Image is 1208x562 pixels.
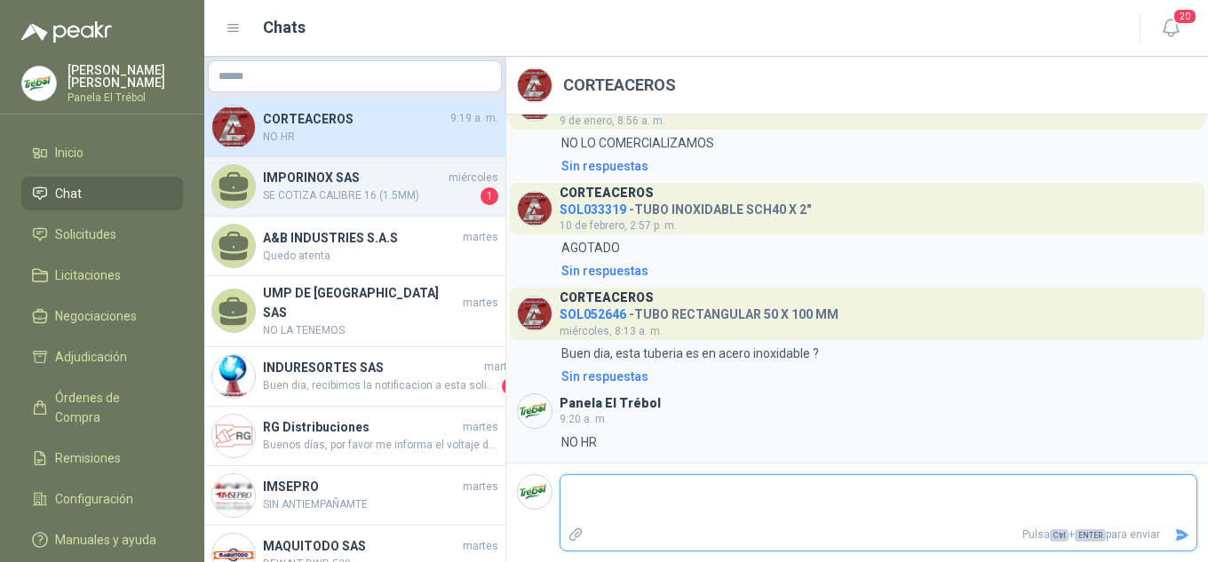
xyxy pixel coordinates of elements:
[204,217,505,276] a: A&B INDUSTRIES S.A.SmartesQuedo atenta
[263,358,481,377] h4: INDURESORTES SAS
[591,519,1168,550] p: Pulsa + para enviar
[263,417,459,437] h4: RG Distribuciones
[22,67,56,100] img: Company Logo
[1075,529,1106,542] span: ENTER
[204,347,505,407] a: Company LogoINDURESORTES SASmartesBuen dia, recibimos la notificacion a esta solicitud de los res...
[263,168,445,187] h4: IMPORINOX SAS
[55,225,116,244] span: Solicitudes
[558,156,1197,176] a: Sin respuestas
[263,437,498,454] span: Buenos días, por favor me informa el voltaje de la bobina
[560,202,626,217] span: SOL033319
[518,394,552,428] img: Company Logo
[463,295,498,312] span: martes
[21,340,183,374] a: Adjudicación
[561,238,620,257] p: AGOTADO
[55,306,137,326] span: Negociaciones
[68,64,183,89] p: [PERSON_NAME] [PERSON_NAME]
[463,229,498,246] span: martes
[263,536,459,556] h4: MAQUITODO SAS
[560,399,661,408] h3: Panela El Trébol
[21,381,183,434] a: Órdenes de Compra
[263,109,447,129] h4: CORTEACEROS
[263,377,498,395] span: Buen dia, recibimos la notificacion a esta solicitud de los resortes de tiro vagon 3/8, nos colab...
[1167,519,1196,550] button: Enviar
[518,68,552,102] img: Company Logo
[263,477,459,496] h4: IMSEPRO
[560,198,811,215] h4: - TUBO INOXIDABLE SCH40 X 2"
[560,303,838,320] h4: - TUBO RECTANGULAR 50 X 100 MM
[1172,8,1197,25] span: 20
[21,258,183,292] a: Licitaciones
[518,475,552,509] img: Company Logo
[560,325,663,337] span: miércoles, 8:13 a. m.
[1050,529,1069,542] span: Ctrl
[449,170,498,186] span: miércoles
[1155,12,1187,44] button: 20
[518,192,552,226] img: Company Logo
[561,432,597,452] p: NO HR
[563,73,676,98] h2: CORTEACEROS
[561,133,714,153] p: NO LO COMERCIALIZAMOS
[204,157,505,217] a: IMPORINOX SASmiércolesSE COTIZA CALIBRE 16 (1.5MM)1
[560,188,654,198] h3: CORTEACEROS
[55,448,121,468] span: Remisiones
[55,143,83,162] span: Inicio
[463,479,498,495] span: martes
[263,228,459,248] h4: A&B INDUSTRIES S.A.S
[502,377,520,395] span: 1
[55,184,82,203] span: Chat
[204,276,505,347] a: UMP DE [GEOGRAPHIC_DATA] SASmartesNO LA TENEMOS
[204,407,505,466] a: Company LogoRG DistribucionesmartesBuenos días, por favor me informa el voltaje de la bobina
[263,129,498,146] span: NO HR
[21,523,183,557] a: Manuales y ayuda
[21,482,183,516] a: Configuración
[560,413,608,425] span: 9:20 a. m.
[212,415,255,457] img: Company Logo
[560,115,665,127] span: 9 de enero, 8:56 a. m.
[560,307,626,321] span: SOL052646
[561,367,648,386] div: Sin respuestas
[21,299,183,333] a: Negociaciones
[212,474,255,517] img: Company Logo
[21,21,112,43] img: Logo peakr
[263,322,498,339] span: NO LA TENEMOS
[21,136,183,170] a: Inicio
[450,110,498,127] span: 9:19 a. m.
[212,106,255,148] img: Company Logo
[560,293,654,303] h3: CORTEACEROS
[55,347,127,367] span: Adjudicación
[558,367,1197,386] a: Sin respuestas
[55,489,133,509] span: Configuración
[68,92,183,103] p: Panela El Trébol
[55,530,156,550] span: Manuales y ayuda
[21,441,183,475] a: Remisiones
[518,297,552,330] img: Company Logo
[263,496,498,513] span: SIN ANTIEMPAÑAMTE
[263,15,306,40] h1: Chats
[204,466,505,526] a: Company LogoIMSEPROmartesSIN ANTIEMPAÑAMTE
[560,519,591,550] label: Adjuntar archivos
[263,283,459,322] h4: UMP DE [GEOGRAPHIC_DATA] SAS
[481,187,498,205] span: 1
[204,98,505,157] a: Company LogoCORTEACEROS9:19 a. m.NO HR
[558,261,1197,281] a: Sin respuestas
[561,156,648,176] div: Sin respuestas
[212,355,255,398] img: Company Logo
[263,248,498,265] span: Quedo atenta
[21,177,183,210] a: Chat
[263,187,477,205] span: SE COTIZA CALIBRE 16 (1.5MM)
[463,419,498,436] span: martes
[561,344,819,363] p: Buen dia, esta tuberia es en acero inoxidable ?
[55,388,166,427] span: Órdenes de Compra
[484,359,520,376] span: martes
[55,265,121,285] span: Licitaciones
[21,218,183,251] a: Solicitudes
[560,219,677,232] span: 10 de febrero, 2:57 p. m.
[463,538,498,555] span: martes
[561,261,648,281] div: Sin respuestas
